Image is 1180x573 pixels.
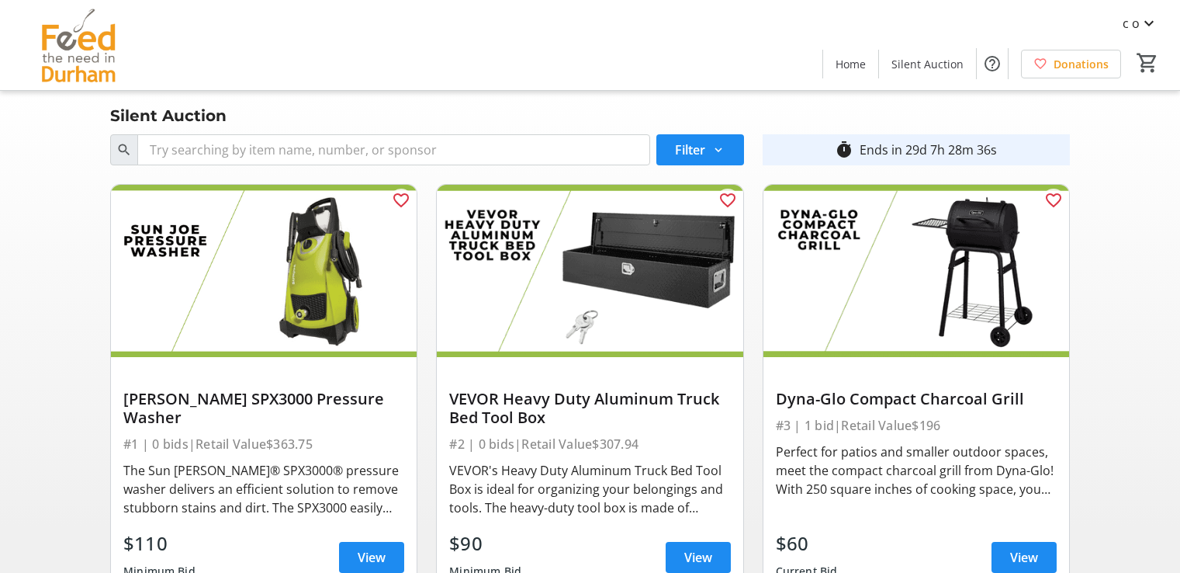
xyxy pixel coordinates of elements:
div: #2 | 0 bids | Retail Value $307.94 [449,433,730,455]
div: #3 | 1 bid | Retail Value $196 [776,415,1057,436]
button: Cart [1133,49,1161,77]
span: Donations [1054,56,1109,72]
img: Dyna-Glo Compact Charcoal Grill [763,185,1069,357]
div: #1 | 0 bids | Retail Value $363.75 [123,433,404,455]
img: Sun Joe SPX3000 Pressure Washer [111,185,417,357]
a: Home [823,50,878,78]
a: View [666,542,731,573]
div: VEVOR's Heavy Duty Aluminum Truck Bed Tool Box is ideal for organizing your belongings and tools.... [449,461,730,517]
button: Filter [656,134,744,165]
div: $90 [449,530,521,557]
img: VEVOR Heavy Duty Aluminum Truck Bed Tool Box [437,185,742,357]
div: $60 [776,530,838,557]
div: The Sun [PERSON_NAME]® SPX3000® pressure washer delivers an efficient solution to remove stubborn... [123,461,404,517]
div: $110 [123,530,196,557]
a: Silent Auction [879,50,976,78]
span: View [1010,548,1038,567]
button: c o [1110,11,1171,36]
a: View [991,542,1057,573]
div: VEVOR Heavy Duty Aluminum Truck Bed Tool Box [449,390,730,427]
span: View [684,548,712,567]
mat-icon: favorite_outline [1044,191,1063,210]
span: Silent Auction [891,56,964,72]
mat-icon: favorite_outline [392,191,410,210]
a: View [339,542,404,573]
span: Filter [675,141,705,159]
mat-icon: favorite_outline [718,191,737,210]
div: [PERSON_NAME] SPX3000 Pressure Washer [123,390,404,427]
mat-icon: timer_outline [835,141,853,159]
span: c o [1123,14,1140,33]
div: Perfect for patios and smaller outdoor spaces, meet the compact charcoal grill from Dyna-Glo! Wit... [776,443,1057,498]
input: Try searching by item name, number, or sponsor [137,134,650,165]
span: View [358,548,386,567]
div: Ends in 29d 7h 28m 36s [860,141,997,159]
span: Home [836,56,866,72]
div: Silent Auction [101,103,236,128]
div: Dyna-Glo Compact Charcoal Grill [776,390,1057,408]
img: Feed the Need in Durham's Logo [9,6,147,84]
a: Donations [1021,50,1121,78]
button: Help [977,48,1008,79]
